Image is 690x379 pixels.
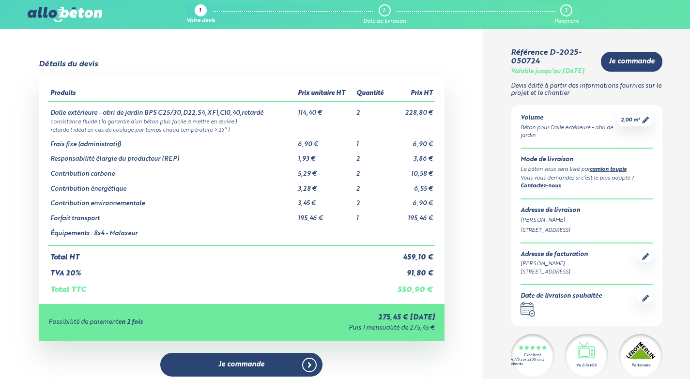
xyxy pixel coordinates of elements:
div: Date de livraison [363,18,406,25]
th: Prix unitaire HT [296,86,354,102]
div: [STREET_ADDRESS] [521,268,588,276]
strong: en 2 fois [118,319,143,325]
div: 2 [383,8,385,14]
div: Vous vous demandez si c’est le plus adapté ? . [521,174,653,191]
a: 2 Date de livraison [363,4,406,25]
div: 3 [565,8,567,14]
td: Total TTC [48,278,390,294]
div: [STREET_ADDRESS] [521,227,653,235]
td: Frais fixe (administratif) [48,134,296,149]
div: [PERSON_NAME] [521,260,588,268]
td: 459,10 € [390,245,435,262]
img: allobéton [28,7,102,22]
td: Contribution environnementale [48,193,296,208]
td: 2 [354,163,390,178]
div: Détails du devis [39,60,98,69]
div: Béton pour Dalle extérieure - abri de jardin [521,124,617,140]
td: 10,58 € [390,163,435,178]
div: Votre devis [186,18,215,25]
td: retardé ( idéal en cas de coulage par temps chaud température > 25° ) [48,125,435,134]
div: 4.7/5 sur 2300 avis clients [511,358,554,366]
a: Contactez-nous [521,183,561,189]
a: camion toupie [590,167,627,172]
td: 195,46 € [390,208,435,223]
td: 1,93 € [296,148,354,163]
span: Je commande [609,58,655,66]
td: 2 [354,178,390,193]
td: Équipements : 8x4 - Malaxeur [48,223,296,246]
p: Devis édité à partir des informations fournies sur le projet et le chantier [511,83,663,97]
td: 3,86 € [390,148,435,163]
td: 1 [354,208,390,223]
td: Total HT [48,245,390,262]
td: 3,45 € [296,193,354,208]
td: 91,80 € [390,262,435,278]
td: 550,90 € [390,278,435,294]
div: Valable jusqu'au [DATE] [511,68,584,76]
td: 2 [354,102,390,117]
td: 2 [354,193,390,208]
div: Date de livraison souhaitée [521,293,602,300]
td: 5,29 € [296,163,354,178]
td: 1 [354,134,390,149]
div: Possibilité de paiement [48,319,250,326]
iframe: Help widget launcher [604,341,679,368]
td: Contribution carbone [48,163,296,178]
td: 6,90 € [390,193,435,208]
td: 3,28 € [296,178,354,193]
td: 114,40 € [296,102,354,117]
td: Responsabilité élargie du producteur (REP) [48,148,296,163]
div: Puis 1 mensualité de 275,45 € [250,325,435,332]
div: 1 [199,8,201,15]
a: Je commande [160,353,322,377]
div: 275,45 € [DATE] [250,314,435,322]
td: 2 [354,148,390,163]
a: 1 Votre devis [186,4,215,25]
td: 6,90 € [296,134,354,149]
span: Je commande [218,361,264,369]
a: 3 Paiement [554,4,579,25]
div: Volume [521,115,617,122]
td: 6,90 € [390,134,435,149]
td: consistance fluide ( la garantie d’un béton plus facile à mettre en œuvre ) [48,117,435,125]
div: [PERSON_NAME] [521,216,653,225]
div: Référence D-2025-050724 [511,48,594,66]
div: Adresse de facturation [521,251,588,258]
td: TVA 20% [48,262,390,278]
td: Forfait transport [48,208,296,223]
th: Produits [48,86,296,102]
div: Excellent [524,353,541,358]
td: Contribution énergétique [48,178,296,193]
td: Dalle extérieure - abri de jardin BPS C25/30,D22,S4,XF1,Cl0,40,retardé [48,102,296,117]
th: Prix HT [390,86,435,102]
div: Adresse de livraison [521,207,653,214]
td: 195,46 € [296,208,354,223]
td: 6,55 € [390,178,435,193]
a: Je commande [601,52,662,72]
div: Vu à la télé [576,363,597,368]
div: Mode de livraison [521,156,653,164]
div: Paiement [554,18,579,25]
td: 228,80 € [390,102,435,117]
div: Le béton vous sera livré par [521,166,653,174]
th: Quantité [354,86,390,102]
